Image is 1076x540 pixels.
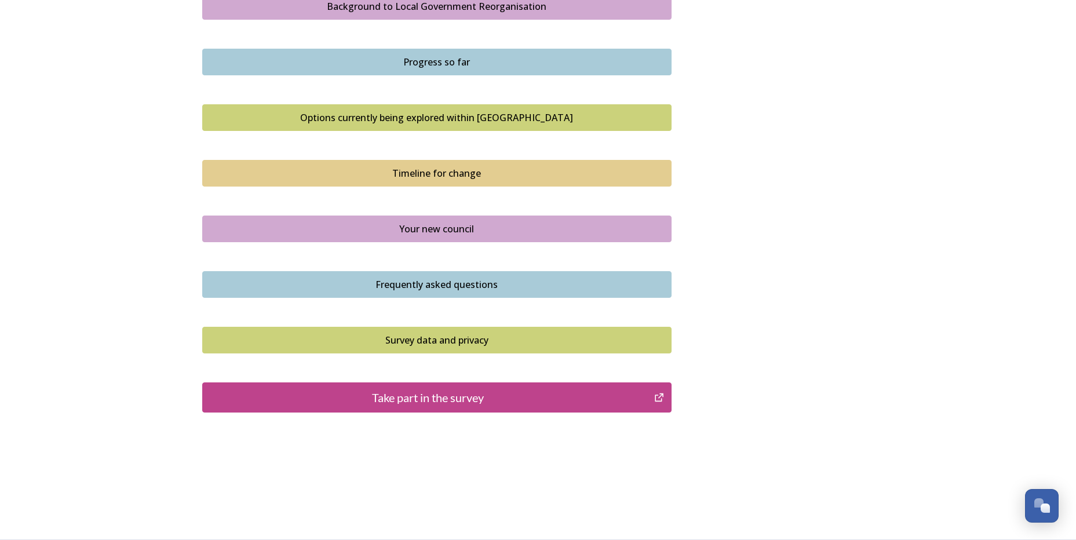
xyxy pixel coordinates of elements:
div: Timeline for change [209,166,665,180]
div: Options currently being explored within [GEOGRAPHIC_DATA] [209,111,665,125]
button: Your new council [202,216,672,242]
button: Take part in the survey [202,382,672,413]
div: Take part in the survey [209,389,648,406]
button: Options currently being explored within West Sussex [202,104,672,131]
button: Open Chat [1025,489,1059,523]
div: Your new council [209,222,665,236]
div: Frequently asked questions [209,278,665,291]
button: Progress so far [202,49,672,75]
button: Frequently asked questions [202,271,672,298]
button: Timeline for change [202,160,672,187]
div: Survey data and privacy [209,333,665,347]
div: Progress so far [209,55,665,69]
button: Survey data and privacy [202,327,672,353]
